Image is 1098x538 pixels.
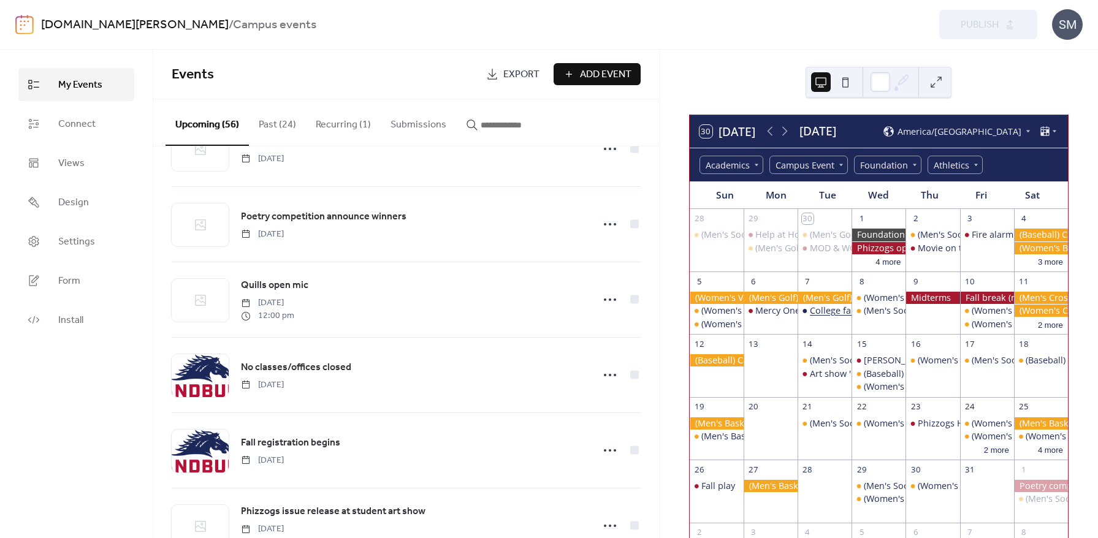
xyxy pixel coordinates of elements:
[905,229,959,241] div: (Men's Soccer) UW-Whitewater at Rock County vs. Carl Sandburg College
[241,454,284,467] span: [DATE]
[798,368,852,380] div: Art show 'Influences and Intersections'
[852,381,905,393] div: (Women's Volleyball) Carl Sandburg College at Illinois Valley Community College
[690,229,744,241] div: (Men's Soccer) Carl Sandburg College at Triton College
[18,186,134,219] a: Design
[700,182,751,208] div: Sun
[864,354,1035,366] div: [PERSON_NAME] & [PERSON_NAME] visit.
[748,213,759,224] div: 29
[694,276,705,287] div: 5
[1014,305,1068,317] div: (Women's Cross Country) Arrowhead Conference Championships
[241,297,294,309] span: [DATE]
[960,305,1014,317] div: (Women's Volleyball) Carl Sandburg College vs. Milwaukee Area Technical College
[964,401,975,412] div: 24
[1018,213,1029,224] div: 4
[755,305,912,317] div: Mercy One Genesis recruitment table.
[852,242,905,254] div: Phizzogs open for submissions
[1018,401,1029,412] div: 25
[744,242,798,254] div: (Men's Golf) Battle of the Mississippi (1st round)
[690,292,744,304] div: (Women's Volleyball) Carl Sandburg College vs. Grand Rapids Tournament
[15,15,34,34] img: logo
[241,210,406,224] span: Poetry competition announce winners
[1014,292,1068,304] div: (Men's Cross Country) Arrowhead Conference Championships
[1018,339,1029,350] div: 18
[381,99,456,145] button: Submissions
[1014,354,1068,366] div: (Baseball) Knox vs. Carl Sandburg College
[798,292,852,304] div: (Men's Golf) Arrowhead Conference Championship (2nd round)
[18,107,134,140] a: Connect
[249,99,306,145] button: Past (24)
[960,417,1014,430] div: (Women's Volleyball) Carl Sandburg College vs. Heartland Community College
[852,229,905,241] div: Foundation scholarship application opens
[241,228,284,241] span: [DATE]
[695,122,760,142] button: 30[DATE]
[755,229,888,241] div: Help at Home recruitment table
[748,401,759,412] div: 20
[690,430,744,442] div: (Men's Basketball) Southwestern Michigan vs. Carl Sandburg College
[1052,9,1083,40] div: SM
[755,242,954,254] div: (Men's Golf) Battle of the [US_STATE] (1st round)
[910,401,921,412] div: 23
[241,504,425,519] span: Phizzogs issue release at student art show
[856,276,867,287] div: 8
[799,123,836,140] div: [DATE]
[58,274,80,289] span: Form
[701,430,1003,442] div: (Men's Basketball) Southwestern [US_STATE] vs. [PERSON_NAME] College
[856,464,867,475] div: 29
[744,229,798,241] div: Help at Home recruitment table
[960,354,1014,366] div: (Men's Soccer) Kishwaukee College vs. Carl Sandburg College
[748,527,759,538] div: 3
[18,225,134,258] a: Settings
[241,278,308,293] span: Quills open mic
[241,278,308,294] a: Quills open mic
[798,354,852,366] div: (Men's Soccer) Illinois Valley Community College vs. Carl Sandburg College
[904,182,956,208] div: Thu
[856,339,867,350] div: 15
[241,436,340,450] span: Fall registration begins
[503,67,539,82] span: Export
[964,339,975,350] div: 17
[905,354,959,366] div: (Women's Basketball) Carl Sandburg College at Danville Area Community College
[58,78,102,93] span: My Events
[229,13,233,37] b: /
[701,480,735,492] div: Fall play
[233,13,316,37] b: Campus events
[852,292,905,304] div: (Women's Volleyball) Carl Sandburg College at Highland Community College - Illinois
[852,480,905,492] div: (Men's Soccer) Carl Sandburg College at TBA
[477,63,549,85] a: Export
[1014,229,1068,241] div: (Baseball) Carl Sandburg College at Region 4 Showcase
[41,13,229,37] a: [DOMAIN_NAME][PERSON_NAME]
[18,68,134,101] a: My Events
[1018,276,1029,287] div: 11
[852,354,905,366] div: Kaplan & ISAC visit.
[798,417,852,430] div: (Men's Soccer) Wilbur Wright College vs. Carl Sandburg College
[241,360,351,376] a: No classes/offices closed
[960,292,1014,304] div: Fall break (no classes)
[241,379,284,392] span: [DATE]
[694,401,705,412] div: 19
[810,242,969,254] div: MOD & WOC fall probate presentation
[748,464,759,475] div: 27
[1018,527,1029,538] div: 8
[905,480,959,492] div: (Women's Basketball) Monmouth vs. Carl Sandburg College
[852,305,905,317] div: (Men's Soccer) Black Hawk College vs. Carl Sandburg College
[1007,182,1058,208] div: Sat
[1014,480,1068,492] div: Poetry competition
[798,305,852,317] div: College fair
[898,127,1021,136] span: America/[GEOGRAPHIC_DATA]
[1033,255,1068,267] button: 3 more
[905,242,959,254] div: Movie on the pond
[964,213,975,224] div: 3
[810,305,857,317] div: College fair
[802,213,813,224] div: 30
[306,99,381,145] button: Recurring (1)
[744,480,798,492] div: (Men's Basketball) Monmouth vs. Carl Sandburg College
[964,276,975,287] div: 10
[690,480,744,492] div: Fall play
[960,430,1014,442] div: (Women's Volleyball) Carl Sandburg College vs. Lincoln Land Community College
[852,417,905,430] div: (Women's Volleyball) Sauk Valley Community College vs. Carl Sandburg College
[554,63,641,85] button: Add Event
[241,153,284,165] span: [DATE]
[701,229,1020,241] div: (Men's Soccer) [PERSON_NAME][GEOGRAPHIC_DATA] at [GEOGRAPHIC_DATA]
[748,339,759,350] div: 13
